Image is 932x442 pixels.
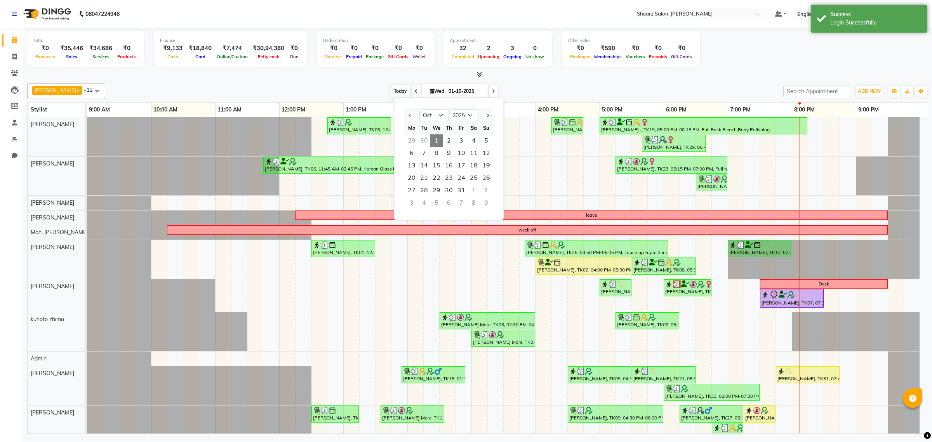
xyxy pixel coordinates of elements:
div: [PERSON_NAME], TK01, 12:30 PM-01:30 PM, Haircut By Master Stylist - [DEMOGRAPHIC_DATA] [312,241,374,256]
span: Packages [568,54,592,59]
span: Upcoming [476,54,501,59]
div: 32 [450,44,476,53]
div: Tuesday, October 14, 2025 [418,159,430,172]
span: Wed [428,88,446,94]
div: ₹0 [115,44,138,53]
span: 10 [455,147,468,159]
span: 4 [468,134,480,147]
select: Select year [449,110,478,121]
span: 20 [405,172,418,184]
div: ₹0 [568,44,592,53]
a: 10:00 AM [151,104,179,115]
span: Prepaids [647,54,669,59]
button: ADD NEW [856,86,883,97]
span: [PERSON_NAME] [31,214,74,221]
a: 7:00 PM [728,104,753,115]
div: Tu [418,122,430,134]
div: ₹0 [33,44,57,53]
a: x [76,87,80,93]
div: ₹0 [624,44,647,53]
div: Appointment [450,37,546,44]
div: Thursday, October 30, 2025 [443,184,455,197]
div: [PERSON_NAME], TK25, 03:50 PM-06:05 PM, Touch up -upto 2 inch -Majirel,Women blowdry below shoulder [525,241,668,256]
div: Wednesday, October 22, 2025 [430,172,443,184]
span: 17 [455,159,468,172]
img: logo [20,3,73,25]
a: 1:00 PM [344,104,368,115]
div: Fr [455,122,468,134]
div: [PERSON_NAME], TK20, 04:15 PM-04:45 PM, Eyebrow threading,Forehead threading [552,118,582,133]
input: 2025-10-01 [446,85,485,97]
a: 4:00 PM [536,104,560,115]
button: Next month [484,109,491,122]
span: 19 [480,159,492,172]
span: No show [523,54,546,59]
div: ₹34,686 [86,44,115,53]
div: Friday, October 3, 2025 [455,134,468,147]
div: Wednesday, October 8, 2025 [430,147,443,159]
a: 8:00 PM [792,104,817,115]
div: ₹0 [410,44,428,53]
div: 3 [501,44,523,53]
div: Saturday, October 4, 2025 [468,134,480,147]
span: Gift Cards [386,54,410,59]
span: Moh. [PERSON_NAME] ... [31,229,93,236]
div: ₹0 [647,44,669,53]
span: 3 [455,134,468,147]
div: Tuesday, November 4, 2025 [418,197,430,209]
div: ₹0 [323,44,344,53]
span: ADD NEW [858,88,881,94]
span: 11 [468,147,480,159]
span: 18 [468,159,480,172]
div: Sunday, November 2, 2025 [480,184,492,197]
span: 6 [405,147,418,159]
div: [PERSON_NAME], TK09, 04:30 PM-05:30 PM, Haircut By Master Stylist- [DEMOGRAPHIC_DATA] [569,367,631,382]
span: Services [90,54,111,59]
span: [PERSON_NAME] [31,199,74,206]
a: 5:00 PM [600,104,624,115]
span: Package [364,54,386,59]
div: Sunday, October 5, 2025 [480,134,492,147]
span: 30 [443,184,455,197]
span: 1 [430,134,443,147]
span: Card [193,54,207,59]
div: [PERSON_NAME], TK06, 12:45 PM-01:45 PM, Glow Boost Facial (₹2500) [328,118,390,133]
div: [PERSON_NAME], TK13, 07:00 PM-08:00 PM, Haircut By Master Stylist- [DEMOGRAPHIC_DATA] [729,241,791,256]
div: ₹9,133 [160,44,186,53]
div: Monday, October 27, 2025 [405,184,418,197]
span: Stylist [31,106,47,113]
div: Thursday, October 16, 2025 [443,159,455,172]
span: [PERSON_NAME] [31,409,74,416]
div: Friday, October 10, 2025 [455,147,468,159]
span: [PERSON_NAME] [31,121,74,128]
div: Th [443,122,455,134]
div: Saturday, October 25, 2025 [468,172,480,184]
div: Saturday, October 18, 2025 [468,159,480,172]
div: ₹30,94,380 [250,44,287,53]
div: [PERSON_NAME], TK01, 12:30 PM-01:15 PM, Men hair cut [312,407,358,421]
button: Previous month [407,109,414,122]
span: [PERSON_NAME] [31,160,74,167]
div: Monday, October 6, 2025 [405,147,418,159]
span: 15 [430,159,443,172]
div: Mo [405,122,418,134]
div: Thursday, October 2, 2025 [443,134,455,147]
span: [PERSON_NAME] [35,87,76,93]
div: Thursday, October 23, 2025 [443,172,455,184]
span: 8 [430,147,443,159]
div: ₹7,474 [215,44,250,53]
div: [PERSON_NAME] More, TK11, 01:35 PM-02:35 PM, Haircut By Master Stylist- [DEMOGRAPHIC_DATA] [381,407,443,421]
div: Friday, November 7, 2025 [455,197,468,209]
span: 26 [480,172,492,184]
span: 25 [468,172,480,184]
span: 5 [480,134,492,147]
div: Login Successfully. [830,19,922,27]
span: Wallet [410,54,428,59]
div: Wednesday, October 1, 2025 [430,134,443,147]
a: 11:00 AM [216,104,243,115]
span: 13 [405,159,418,172]
div: Saturday, October 11, 2025 [468,147,480,159]
div: Thursday, November 6, 2025 [443,197,455,209]
span: Expenses [33,54,57,59]
div: Sa [468,122,480,134]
